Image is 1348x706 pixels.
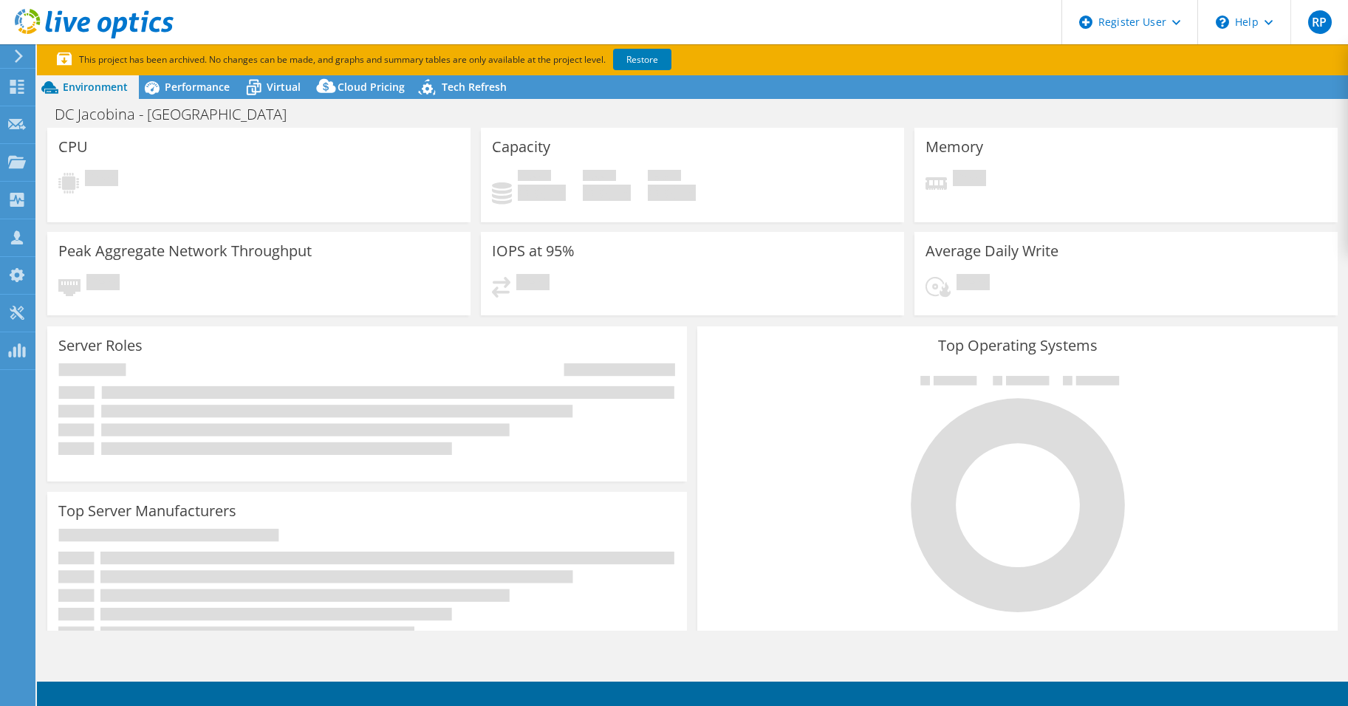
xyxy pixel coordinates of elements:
h4: 0 GiB [648,185,696,201]
span: Cloud Pricing [338,80,405,94]
h3: CPU [58,139,88,155]
p: This project has been archived. No changes can be made, and graphs and summary tables are only av... [57,52,781,68]
svg: \n [1216,16,1229,29]
span: Pending [516,274,550,294]
a: Restore [613,49,671,70]
span: Used [518,170,551,185]
span: Virtual [267,80,301,94]
h3: Memory [926,139,983,155]
span: Pending [86,274,120,294]
h3: Server Roles [58,337,143,354]
h3: Top Server Manufacturers [58,503,236,519]
h1: DC Jacobina - [GEOGRAPHIC_DATA] [48,106,309,123]
span: RP [1308,10,1332,34]
h3: Peak Aggregate Network Throughput [58,243,312,259]
span: Tech Refresh [442,80,507,94]
span: Pending [85,170,118,190]
h3: IOPS at 95% [492,243,575,259]
span: Performance [165,80,230,94]
h4: 0 GiB [518,185,566,201]
h3: Capacity [492,139,550,155]
span: Total [648,170,681,185]
span: Environment [63,80,128,94]
h4: 0 GiB [583,185,631,201]
h3: Average Daily Write [926,243,1058,259]
span: Pending [953,170,986,190]
span: Free [583,170,616,185]
h3: Top Operating Systems [708,337,1326,354]
span: Pending [957,274,990,294]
